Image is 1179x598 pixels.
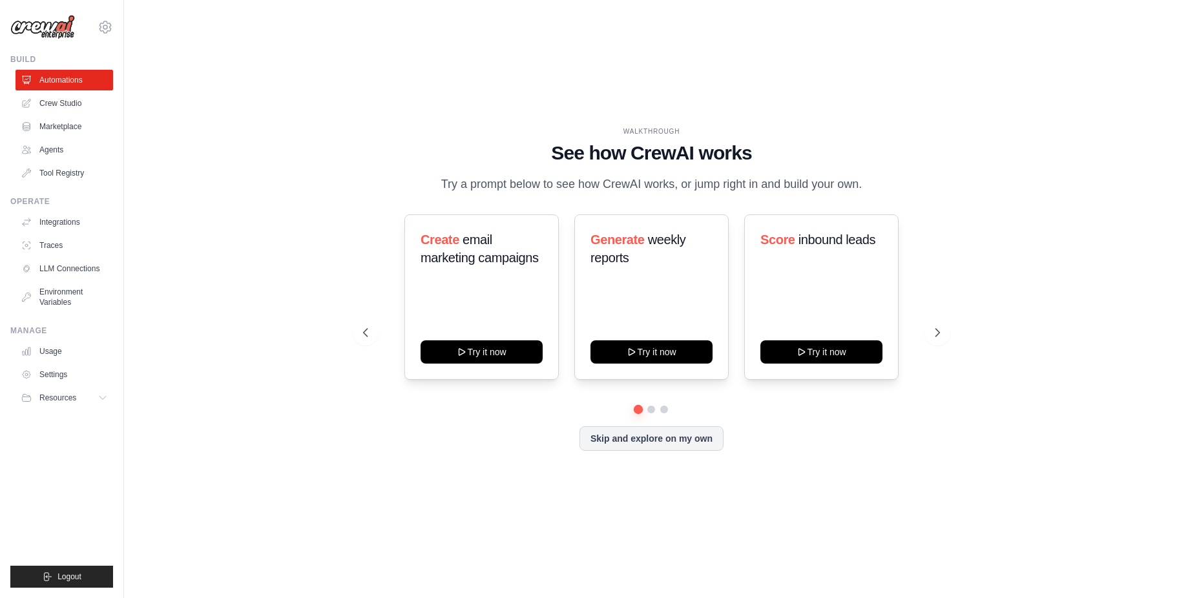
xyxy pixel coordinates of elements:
[10,196,113,207] div: Operate
[579,426,724,451] button: Skip and explore on my own
[760,340,882,364] button: Try it now
[16,70,113,90] a: Automations
[760,232,795,247] span: Score
[10,325,113,336] div: Manage
[57,572,81,582] span: Logout
[590,232,685,265] span: weekly reports
[421,232,459,247] span: Create
[16,341,113,362] a: Usage
[10,566,113,588] button: Logout
[590,232,645,247] span: Generate
[39,393,76,403] span: Resources
[16,93,113,114] a: Crew Studio
[590,340,713,364] button: Try it now
[16,364,113,385] a: Settings
[16,116,113,137] a: Marketplace
[421,232,539,265] span: email marketing campaigns
[10,54,113,65] div: Build
[434,175,868,194] p: Try a prompt below to see how CrewAI works, or jump right in and build your own.
[363,127,940,136] div: WALKTHROUGH
[421,340,543,364] button: Try it now
[16,387,113,408] button: Resources
[10,15,75,39] img: Logo
[16,212,113,232] a: Integrations
[16,163,113,183] a: Tool Registry
[16,139,113,160] a: Agents
[363,141,940,165] h1: See how CrewAI works
[16,282,113,313] a: Environment Variables
[16,235,113,256] a: Traces
[798,232,875,247] span: inbound leads
[16,258,113,279] a: LLM Connections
